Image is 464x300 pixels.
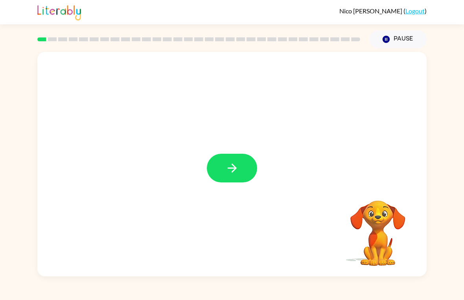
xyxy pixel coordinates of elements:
button: Pause [370,30,427,48]
div: ( ) [339,7,427,15]
span: Nico [PERSON_NAME] [339,7,403,15]
img: Literably [37,3,81,20]
a: Logout [405,7,425,15]
video: Your browser must support playing .mp4 files to use Literably. Please try using another browser. [339,188,417,267]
